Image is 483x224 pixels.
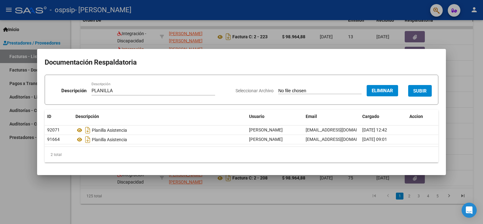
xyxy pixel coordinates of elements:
[367,85,398,96] button: Eliminar
[75,135,244,145] div: Planilla Asistencia
[249,114,264,119] span: Usuario
[303,110,360,123] datatable-header-cell: Email
[409,114,423,119] span: Accion
[236,88,274,93] span: Seleccionar Archivo
[306,137,375,142] span: [EMAIL_ADDRESS][DOMAIN_NAME]
[45,56,438,68] h2: Documentación Respaldatoria
[360,110,407,123] datatable-header-cell: Cargado
[407,110,438,123] datatable-header-cell: Accion
[362,137,387,142] span: [DATE] 09:01
[249,137,283,142] span: [PERSON_NAME]
[75,114,99,119] span: Descripción
[362,114,379,119] span: Cargado
[362,127,387,132] span: [DATE] 12:42
[45,110,73,123] datatable-header-cell: ID
[247,110,303,123] datatable-header-cell: Usuario
[408,85,432,97] button: SUBIR
[47,114,51,119] span: ID
[73,110,247,123] datatable-header-cell: Descripción
[61,87,86,94] p: Descripción
[47,127,60,132] span: 92071
[462,203,477,218] div: Open Intercom Messenger
[413,88,427,94] span: SUBIR
[47,137,60,142] span: 91664
[306,114,317,119] span: Email
[306,127,375,132] span: [EMAIL_ADDRESS][DOMAIN_NAME]
[84,125,92,135] i: Descargar documento
[45,147,438,163] div: 2 total
[372,88,393,93] span: Eliminar
[75,125,244,135] div: Planilla Asistencia
[249,127,283,132] span: [PERSON_NAME]
[84,135,92,145] i: Descargar documento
